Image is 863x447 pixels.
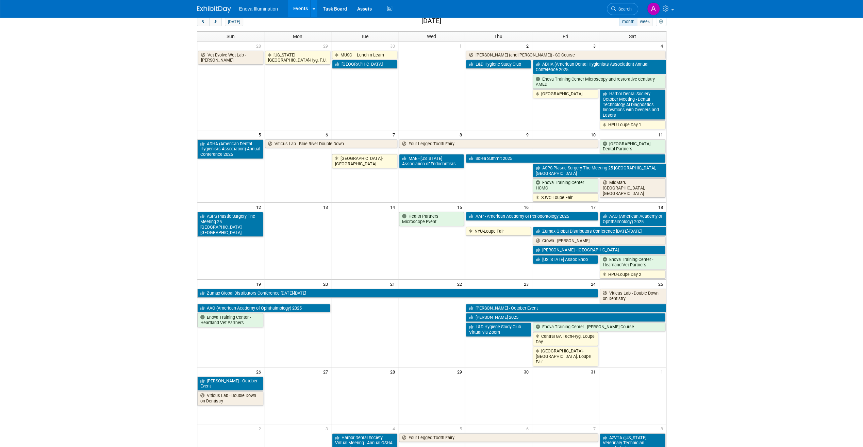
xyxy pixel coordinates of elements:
span: 13 [322,203,331,211]
span: 26 [255,367,264,376]
button: [DATE] [225,17,243,26]
span: 4 [660,42,666,50]
button: myCustomButton [656,17,666,26]
img: Abby Nelson [647,2,660,15]
a: [US_STATE] Assoc Endo [533,255,598,264]
a: ASPS Plastic Surgery The Meeting 25 [GEOGRAPHIC_DATA], [GEOGRAPHIC_DATA] [197,212,263,237]
span: Mon [293,34,302,39]
a: AAP - American Academy of Periodontology 2025 [466,212,598,221]
a: MUSC – Lunch n Learn [332,51,397,60]
a: Health Partners Microscope Event [399,212,464,226]
a: Enova Training Center - Heartland Vet Partners [600,255,666,269]
a: Viticus Lab - Double Down on Dentistry [600,289,666,303]
a: L&D Hygiene Study Club [466,60,531,69]
a: [GEOGRAPHIC_DATA]-[GEOGRAPHIC_DATA]. Loupe Fair [533,347,598,366]
span: 1 [459,42,465,50]
span: Sat [629,34,636,39]
img: ExhibitDay [197,6,231,13]
span: 28 [389,367,398,376]
span: 8 [459,130,465,139]
span: 9 [526,130,532,139]
span: 31 [590,367,599,376]
a: [PERSON_NAME] 2025 [466,313,665,322]
a: Viticus Lab - Blue River Double Down [265,139,397,148]
span: 30 [523,367,532,376]
a: Vet Evolve Wet Lab - [PERSON_NAME] [198,51,263,65]
a: Search [607,3,638,15]
span: 18 [658,203,666,211]
a: Enova Training Center - Heartland Vet Partners [197,313,263,327]
span: 3 [325,424,331,433]
a: Central GA Tech-Hyg. Loupe Day [533,332,598,346]
a: Zumax Global Distributors Conference [DATE]-[DATE] [533,227,666,236]
a: [GEOGRAPHIC_DATA] [533,89,598,98]
a: Enova Training Center Microscopy and restorative dentistry AMED [533,75,665,89]
button: next [209,17,222,26]
a: [GEOGRAPHIC_DATA] [332,60,397,69]
span: 6 [526,424,532,433]
span: 19 [255,280,264,288]
span: 28 [255,42,264,50]
a: [PERSON_NAME] - October Event [466,304,666,313]
span: Wed [427,34,436,39]
a: Four Legged Tooth Fairy [399,139,598,148]
span: 4 [392,424,398,433]
span: 10 [590,130,599,139]
span: Sun [227,34,235,39]
a: [PERSON_NAME] - [GEOGRAPHIC_DATA] [533,246,665,254]
a: [US_STATE][GEOGRAPHIC_DATA]-Hyg. F.U. [265,51,330,65]
span: 25 [658,280,666,288]
a: NYU-Loupe Fair [466,227,531,236]
a: AAO (American Academy of Ophthalmology) 2025 [600,212,666,226]
a: Enova Training Center HCMC [533,178,598,192]
span: 5 [258,130,264,139]
span: 14 [389,203,398,211]
span: 27 [322,367,331,376]
span: Thu [494,34,502,39]
span: Tue [361,34,368,39]
a: Harbor Dental Society - October Meeting - Dental Technology, AI Diagnostics Innovations with Over... [600,89,665,120]
span: 11 [658,130,666,139]
span: 12 [255,203,264,211]
span: 6 [325,130,331,139]
a: HPU-Loupe Day 2 [600,270,665,279]
a: ADHA (American Dental Hygienists Association) Annual Conference 2025 [197,139,263,159]
span: 24 [590,280,599,288]
a: Zumax Global Distributors Conference [DATE]-[DATE] [197,289,598,298]
a: Four Legged Tooth Fairy [399,433,598,442]
span: 29 [456,367,465,376]
a: MAE - [US_STATE] Association of Endodontists [399,154,464,168]
span: 15 [456,203,465,211]
a: MidMark - [GEOGRAPHIC_DATA], [GEOGRAPHIC_DATA] [600,178,665,198]
span: 29 [322,42,331,50]
a: SJVC-Loupe Fair [533,193,598,202]
span: 20 [322,280,331,288]
span: 16 [523,203,532,211]
span: 7 [392,130,398,139]
a: [GEOGRAPHIC_DATA] Dental Partners [600,139,665,153]
span: Fri [563,34,568,39]
span: 2 [526,42,532,50]
span: Enova Illumination [239,6,278,12]
button: prev [197,17,210,26]
span: 1 [660,367,666,376]
h2: [DATE] [421,17,441,25]
a: Viticus Lab - Double Down on Dentistry [197,391,263,405]
a: [PERSON_NAME] - October Event [197,377,263,391]
span: 8 [660,424,666,433]
a: HPU-Loupe Day 1 [600,120,665,129]
span: 17 [590,203,599,211]
a: [GEOGRAPHIC_DATA]-[GEOGRAPHIC_DATA] [332,154,397,168]
a: AAO (American Academy of Ophthalmology) 2025 [197,304,330,313]
span: Search [616,6,632,12]
a: Enova Training Center - [PERSON_NAME] Course [533,322,665,331]
a: Solea Summit 2025 [466,154,665,163]
a: L&D Hygiene Study Club - Virtual via Zoom [466,322,531,336]
span: 3 [593,42,599,50]
button: month [619,17,637,26]
span: 7 [593,424,599,433]
a: ASPS Plastic Surgery The Meeting 25 [GEOGRAPHIC_DATA], [GEOGRAPHIC_DATA] [533,164,666,178]
span: 30 [389,42,398,50]
i: Personalize Calendar [659,20,663,24]
span: 2 [258,424,264,433]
